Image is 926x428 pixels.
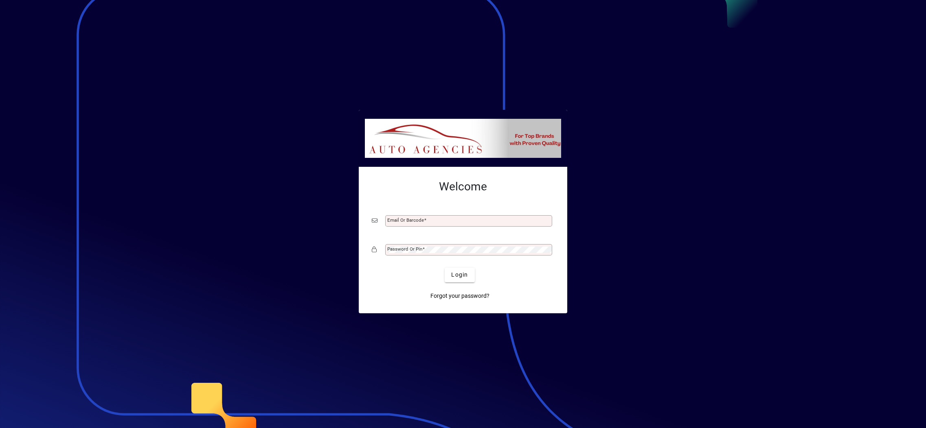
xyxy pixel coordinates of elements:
mat-label: Email or Barcode [387,217,424,223]
span: Forgot your password? [430,292,489,300]
mat-label: Password or Pin [387,246,422,252]
a: Forgot your password? [427,289,493,304]
button: Login [445,268,474,282]
span: Login [451,271,468,279]
h2: Welcome [372,180,554,194]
